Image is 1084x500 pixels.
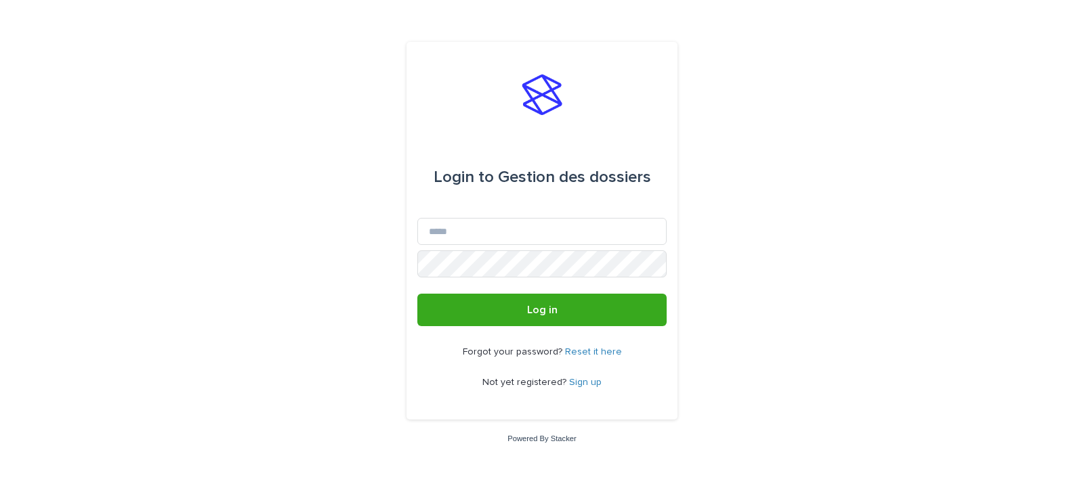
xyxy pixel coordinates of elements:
[522,74,562,115] img: stacker-logo-s-only.png
[417,294,667,326] button: Log in
[565,347,622,357] a: Reset it here
[463,347,565,357] span: Forgot your password?
[482,378,569,387] span: Not yet registered?
[507,434,576,442] a: Powered By Stacker
[569,378,602,387] a: Sign up
[434,158,651,196] div: Gestion des dossiers
[527,304,558,315] span: Log in
[434,169,494,185] span: Login to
